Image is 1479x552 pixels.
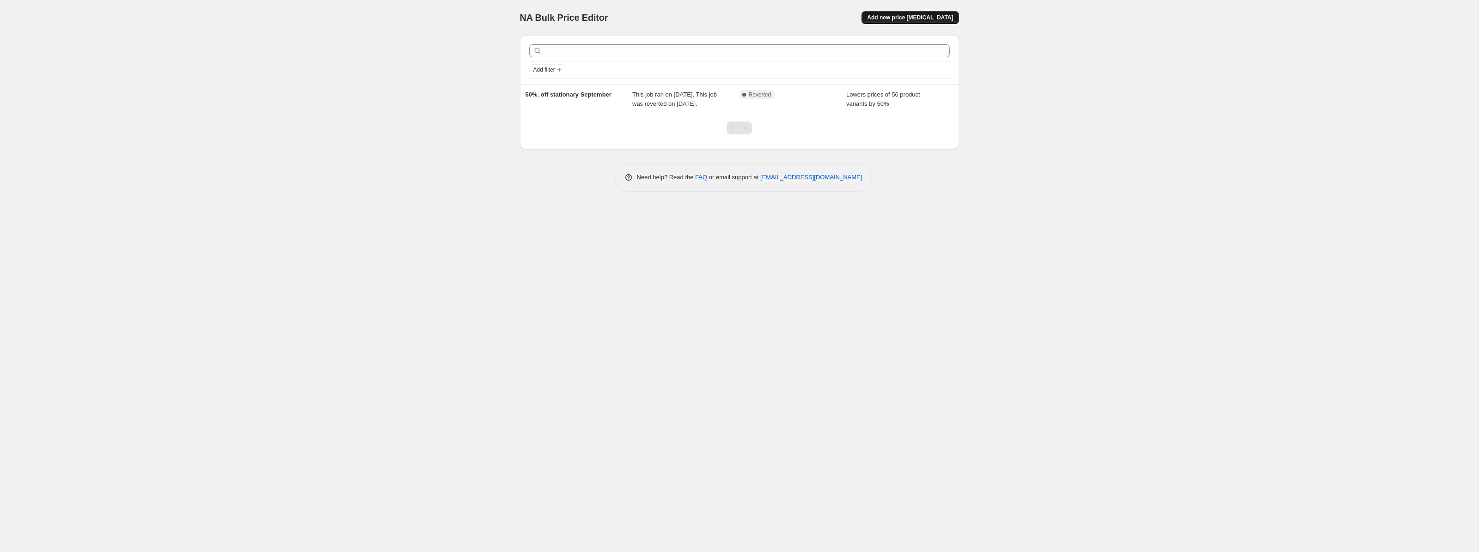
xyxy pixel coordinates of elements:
[533,66,555,73] span: Add filter
[637,174,696,181] span: Need help? Read the
[862,11,959,24] button: Add new price [MEDICAL_DATA]
[727,121,752,134] nav: Pagination
[526,91,611,98] span: 50%. off stationary September
[867,14,953,21] span: Add new price [MEDICAL_DATA]
[707,174,760,181] span: or email support at
[760,174,862,181] a: [EMAIL_ADDRESS][DOMAIN_NAME]
[529,64,566,75] button: Add filter
[846,91,920,107] span: Lowers prices of 56 product variants by 50%
[632,91,717,107] span: This job ran on [DATE]. This job was reverted on [DATE].
[520,12,608,23] span: NA Bulk Price Editor
[695,174,707,181] a: FAQ
[749,91,771,98] span: Reverted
